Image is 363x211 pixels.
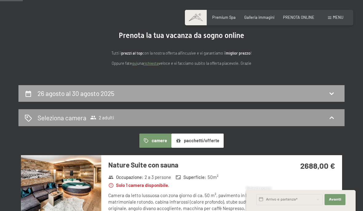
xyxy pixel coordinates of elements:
[143,61,159,66] a: richiesta
[333,15,343,20] span: Menu
[121,51,142,56] strong: prezzi al top
[145,174,171,180] span: 2 a 3 persone
[108,174,143,180] strong: Occupazione :
[212,15,236,20] a: Premium Spa
[171,134,224,148] button: pacchetti/offerte
[244,15,274,20] a: Galleria immagini
[132,61,137,66] a: quì
[38,113,86,122] h2: Seleziona camera
[300,161,335,170] strong: 2688,00 €
[108,160,270,170] h3: Nature Suite con sauna
[90,114,114,121] span: 2 adulti
[325,194,345,205] button: Avanti
[176,174,206,180] strong: Superficie :
[208,174,218,180] span: 50 m²
[108,182,169,188] strong: Solo 1 camera disponibile.
[226,51,250,56] strong: miglior prezzo
[58,60,305,66] p: Oppure fate una veloce e vi facciamo subito la offerta piacevole. Grazie
[283,15,314,20] a: PRENOTA ONLINE
[38,89,114,97] h2: 26 agosto al 30 agosto 2025
[246,186,271,190] span: Richiesta express
[329,197,341,202] span: Avanti
[58,50,305,56] p: Tutti i con la nostra offerta all'incusive e vi garantiamo il !
[139,134,171,148] button: camere
[119,31,244,40] span: Prenota la tua vacanza da sogno online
